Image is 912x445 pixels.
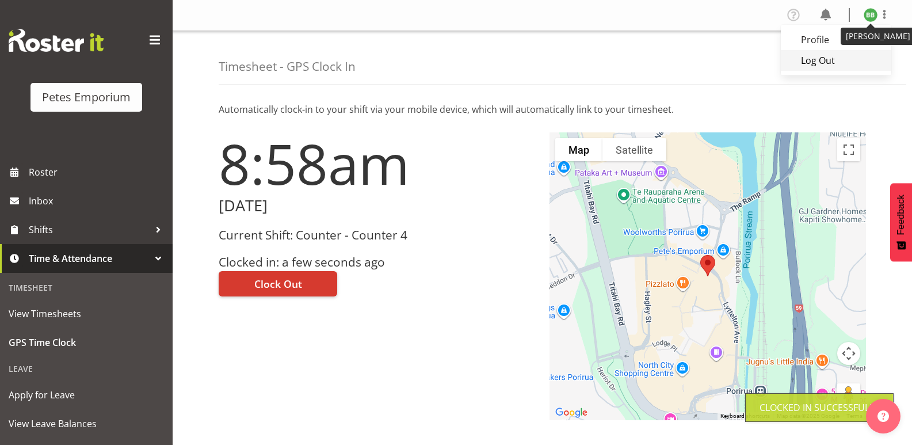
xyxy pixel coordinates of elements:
[3,409,170,438] a: View Leave Balances
[29,221,150,238] span: Shifts
[219,229,536,242] h3: Current Shift: Counter - Counter 4
[552,405,590,420] a: Open this area in Google Maps (opens a new window)
[9,334,164,351] span: GPS Time Clock
[602,138,666,161] button: Show satellite imagery
[3,381,170,409] a: Apply for Leave
[219,256,536,269] h3: Clocked in: a few seconds ago
[3,276,170,299] div: Timesheet
[3,328,170,357] a: GPS Time Clock
[219,60,356,73] h4: Timesheet - GPS Clock In
[9,386,164,404] span: Apply for Leave
[552,405,590,420] img: Google
[555,138,602,161] button: Show street map
[896,195,906,235] span: Feedback
[219,132,536,195] h1: 8:58am
[760,401,879,414] div: Clocked in Successfully
[42,89,131,106] div: Petes Emporium
[877,410,889,422] img: help-xxl-2.png
[219,102,866,116] p: Automatically clock-in to your shift via your mobile device, which will automatically link to you...
[837,383,860,406] button: Drag Pegman onto the map to open Street View
[219,197,536,215] h2: [DATE]
[254,276,302,291] span: Clock Out
[29,163,167,181] span: Roster
[781,50,891,71] a: Log Out
[9,305,164,322] span: View Timesheets
[3,357,170,381] div: Leave
[720,412,770,420] button: Keyboard shortcuts
[219,271,337,296] button: Clock Out
[890,183,912,261] button: Feedback - Show survey
[864,8,877,22] img: beena-bist9974.jpg
[837,342,860,365] button: Map camera controls
[9,415,164,432] span: View Leave Balances
[29,192,167,210] span: Inbox
[9,29,104,52] img: Rosterit website logo
[29,250,150,267] span: Time & Attendance
[781,29,891,50] a: Profile
[837,138,860,161] button: Toggle fullscreen view
[3,299,170,328] a: View Timesheets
